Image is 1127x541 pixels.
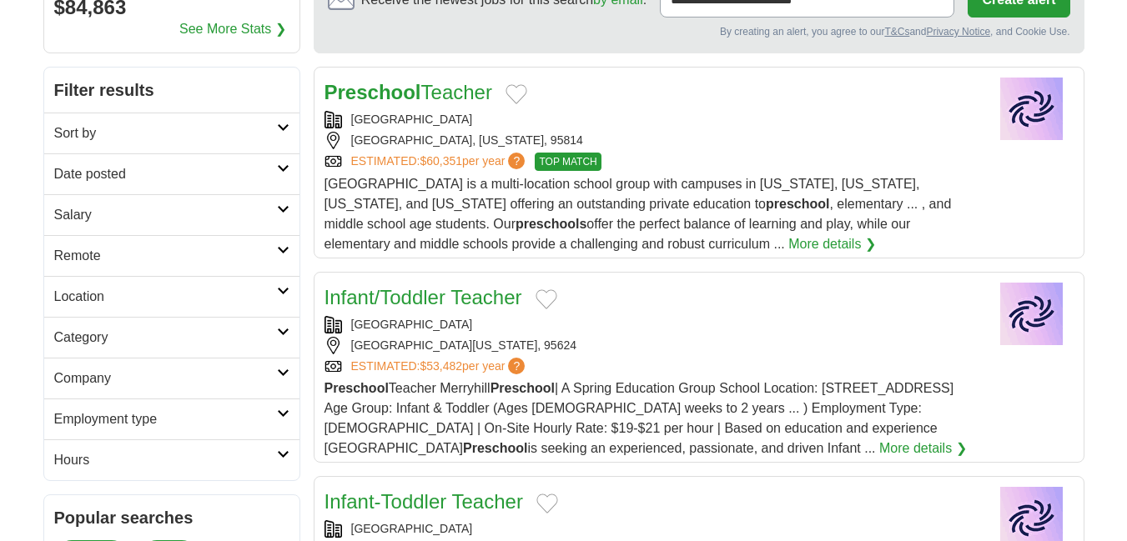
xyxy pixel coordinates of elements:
a: Salary [44,194,299,235]
h2: Employment type [54,409,277,429]
div: [GEOGRAPHIC_DATA][US_STATE], 95624 [325,337,977,354]
div: [GEOGRAPHIC_DATA] [325,520,977,538]
a: Hours [44,439,299,480]
div: By creating an alert, you agree to our and , and Cookie Use. [328,24,1070,39]
button: Add to favorite jobs [536,493,558,513]
a: More details ❯ [788,234,876,254]
h2: Company [54,368,277,388]
img: Company logo [990,78,1074,140]
h2: Hours [54,450,277,470]
h2: Category [54,328,277,348]
a: Date posted [44,153,299,194]
a: Remote [44,235,299,276]
a: Privacy Notice [926,26,990,38]
a: T&Cs [884,26,909,38]
div: [GEOGRAPHIC_DATA], [US_STATE], 95814 [325,132,977,149]
h2: Filter results [44,68,299,113]
a: Location [44,276,299,317]
span: $60,351 [420,154,462,168]
a: PreschoolTeacher [325,81,492,103]
span: ? [508,358,525,374]
h2: Salary [54,205,277,225]
strong: preschool [766,197,829,211]
a: ESTIMATED:$60,351per year? [351,153,529,171]
span: $53,482 [420,359,462,373]
strong: Preschool [325,81,421,103]
h2: Popular searches [54,505,289,530]
button: Add to favorite jobs [506,84,527,104]
a: ESTIMATED:$53,482per year? [351,358,529,375]
a: Sort by [44,113,299,153]
a: Company [44,358,299,398]
span: Teacher Merryhill | A Spring Education Group School Location: [STREET_ADDRESS] Age Group: Infant ... [325,381,954,455]
button: Add to favorite jobs [536,289,557,309]
h2: Location [54,287,277,307]
strong: preschools [516,217,586,231]
strong: Preschool [325,381,389,395]
span: TOP MATCH [535,153,601,171]
h2: Remote [54,246,277,266]
img: Company logo [990,283,1074,345]
h2: Date posted [54,164,277,184]
span: [GEOGRAPHIC_DATA] is a multi-location school group with campuses in [US_STATE], [US_STATE], [US_S... [325,177,952,251]
a: Employment type [44,398,299,439]
a: Category [44,317,299,358]
span: ? [508,153,525,169]
strong: Preschool [463,441,527,455]
div: [GEOGRAPHIC_DATA] [325,316,977,333]
h2: Sort by [54,123,277,143]
div: [GEOGRAPHIC_DATA] [325,111,977,128]
strong: Preschool [491,381,555,395]
a: See More Stats ❯ [179,19,286,39]
a: Infant-Toddler Teacher [325,490,523,513]
a: More details ❯ [879,438,967,458]
a: Infant/Toddler Teacher [325,286,522,308]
